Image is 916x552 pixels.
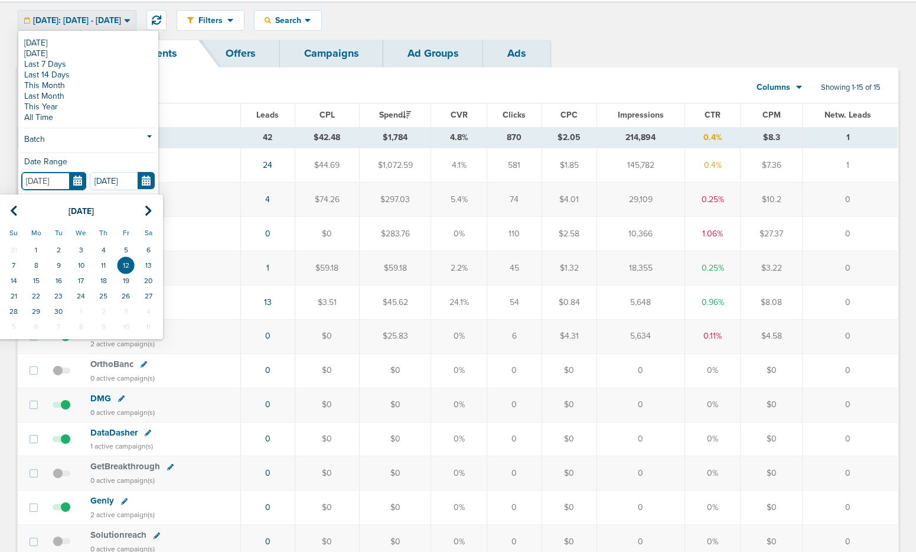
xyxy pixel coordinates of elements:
td: $27.37 [741,217,802,251]
td: $0 [295,217,359,251]
td: 3 [70,242,92,258]
td: 5.4% [431,183,487,217]
td: 29 [25,304,47,319]
td: $1.32 [542,251,596,285]
span: DMG [90,393,111,404]
a: 0 [265,502,270,512]
span: Genly [90,495,114,506]
td: $3.22 [741,251,802,285]
td: $42.48 [295,127,359,148]
a: [DATE] [21,38,155,48]
a: 4 [265,194,270,204]
small: 0 active campaign(s) [90,374,155,382]
td: $0 [295,319,359,353]
td: $0 [542,491,596,525]
td: 0 [487,491,542,525]
a: 1 [266,263,269,273]
td: 23 [47,288,70,304]
td: $297.03 [359,183,431,217]
td: 20 [137,273,159,288]
td: 0 [596,456,684,491]
a: Offers [201,40,280,67]
span: Leads [256,110,279,120]
td: 9 [92,319,115,335]
span: Showing 1-15 of 15 [821,83,881,93]
td: 6 [25,319,47,335]
td: $0 [542,353,596,388]
th: Tu [47,223,70,242]
td: $0 [359,422,431,456]
th: Su [2,223,25,242]
td: $0 [741,491,802,525]
span: CPM [762,110,781,120]
td: 0 [487,353,542,388]
td: $8.3 [741,127,802,148]
td: 0.11% [685,319,741,353]
td: 0.25% [685,251,741,285]
td: 214,894 [596,127,684,148]
td: 10 [115,319,137,335]
td: $0 [741,388,802,422]
span: CPL [320,110,335,120]
td: 1 [70,304,92,319]
td: 24.1% [431,285,487,319]
td: 581 [487,148,542,183]
span: Columns [757,82,790,93]
a: Dashboard [18,40,119,67]
td: 0 [487,456,542,491]
a: All Time [21,112,155,123]
td: 0% [431,319,487,353]
td: $0 [741,422,802,456]
td: 0% [685,491,741,525]
td: $0 [542,456,596,491]
td: 14 [2,273,25,288]
td: 3 [115,304,137,319]
a: 0 [265,400,270,410]
span: Solutionreach [90,530,146,540]
a: 13 [264,297,272,307]
td: 45 [487,251,542,285]
td: $2.58 [542,217,596,251]
td: 10,366 [596,217,684,251]
td: 5 [2,319,25,335]
a: This Year [21,102,155,112]
td: $1.85 [542,148,596,183]
span: Search [271,15,305,25]
th: Fr [115,223,137,242]
td: $0 [542,422,596,456]
td: 12 [115,258,137,273]
td: $3.51 [295,285,359,319]
td: 5 [115,242,137,258]
small: 0 active campaign(s) [90,476,155,485]
th: We [70,223,92,242]
td: 6 [137,242,159,258]
td: 0% [431,353,487,388]
span: Clicks [503,110,526,120]
a: Batch [21,133,155,148]
td: 2 [92,304,115,319]
td: 28 [2,304,25,319]
td: 870 [487,127,542,148]
td: 0 [596,491,684,525]
td: 6 [487,319,542,353]
td: $0 [359,456,431,491]
td: 0 [802,456,898,491]
td: 30 [47,304,70,319]
td: 29,109 [596,183,684,217]
td: $4.58 [741,319,802,353]
td: 0.4% [685,127,741,148]
td: 0% [431,491,487,525]
a: 24 [263,160,272,170]
a: 0 [265,229,270,239]
td: 11 [137,319,159,335]
td: $283.76 [359,217,431,251]
td: 0 [596,422,684,456]
small: 0 active campaign(s) [90,408,155,417]
th: Th [92,223,115,242]
a: Last 7 Days [21,59,155,70]
td: 0% [431,388,487,422]
td: 1 [802,127,898,148]
td: $0 [295,353,359,388]
td: 17 [70,273,92,288]
small: 2 active campaign(s) [90,340,155,348]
